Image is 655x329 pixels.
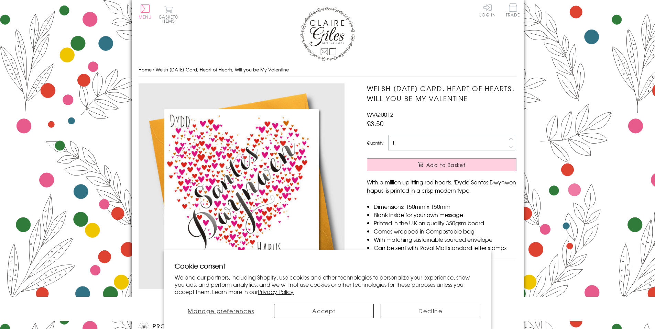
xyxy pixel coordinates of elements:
button: Add to Basket [367,158,516,171]
span: WVQU012 [367,110,393,118]
span: Welsh [DATE] Card, Heart of Hearts, Will you be My Valentine [156,66,289,73]
a: Privacy Policy [258,287,294,296]
li: Printed in the U.K on quality 350gsm board [374,219,516,227]
h2: Cookie consent [175,261,480,271]
span: Add to Basket [426,161,466,168]
span: 0 items [162,14,178,24]
li: Can be sent with Royal Mail standard letter stamps [374,243,516,252]
span: › [153,66,154,73]
a: Log In [479,3,496,17]
button: Accept [274,304,374,318]
button: Decline [381,304,480,318]
img: Welsh Valentine's Day Card, Heart of Hearts, Will you be My Valentine [139,83,345,289]
p: We and our partners, including Shopify, use cookies and other technologies to personalize your ex... [175,274,480,295]
label: Quantity [367,140,383,146]
li: Comes wrapped in Compostable bag [374,227,516,235]
span: Manage preferences [188,307,254,315]
button: Basket0 items [159,5,178,23]
li: Dimensions: 150mm x 150mm [374,202,516,211]
button: Manage preferences [175,304,267,318]
a: Trade [506,3,520,18]
h1: Welsh [DATE] Card, Heart of Hearts, Will you be My Valentine [367,83,516,103]
p: With a million uplifting red hearts, 'Dydd Santes Dwynwen hapus' is printed in a crisp modern type. [367,178,516,194]
a: Home [139,66,152,73]
span: Menu [139,14,152,20]
button: Menu [139,4,152,19]
span: £3.50 [367,118,384,128]
img: Claire Giles Greetings Cards [300,7,355,61]
li: With matching sustainable sourced envelope [374,235,516,243]
span: Trade [506,3,520,17]
li: Blank inside for your own message [374,211,516,219]
nav: breadcrumbs [139,63,517,77]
